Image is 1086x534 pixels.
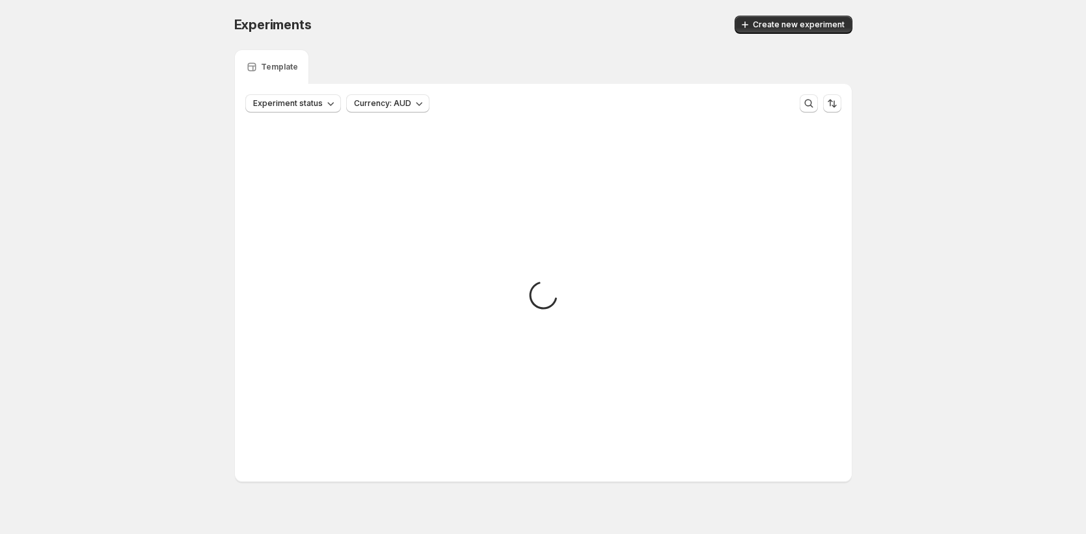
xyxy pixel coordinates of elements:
span: Currency: AUD [354,98,411,109]
button: Currency: AUD [346,94,429,113]
span: Experiment status [253,98,323,109]
span: Create new experiment [753,20,845,30]
span: Experiments [234,17,312,33]
button: Experiment status [245,94,341,113]
button: Create new experiment [735,16,852,34]
p: Template [261,62,298,72]
button: Sort the results [823,94,841,113]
